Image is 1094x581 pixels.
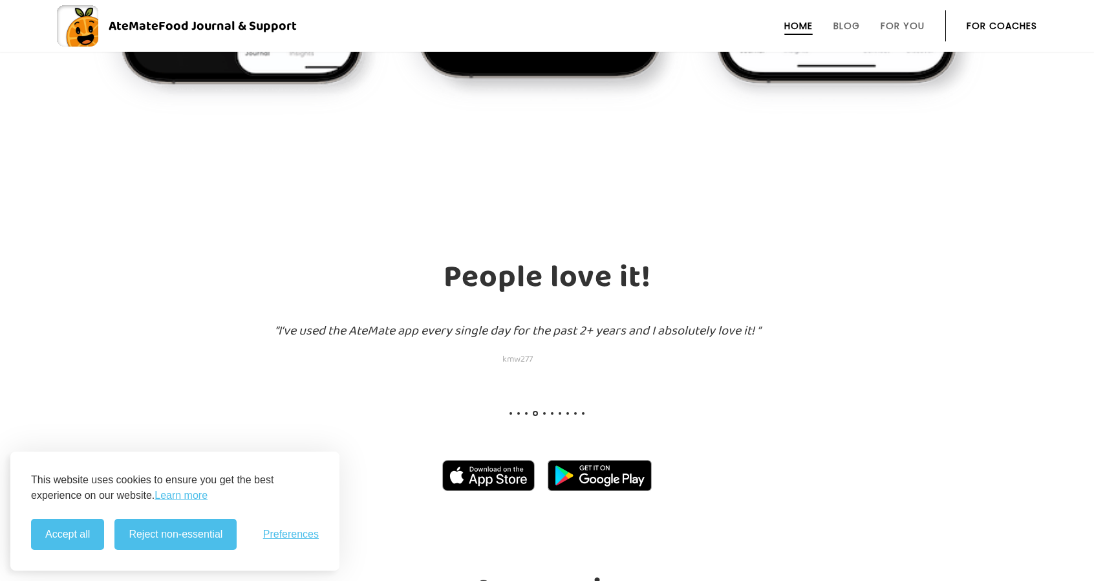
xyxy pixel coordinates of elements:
[57,5,1037,47] a: AteMateFood Journal & Support
[881,21,925,31] a: For You
[263,529,319,540] button: Toggle preferences
[442,460,535,491] img: badge-download-apple.svg
[784,21,813,31] a: Home
[263,529,319,540] span: Preferences
[259,320,776,367] h3: “I’ve used the AteMate app every single day for the past 2+ years and I absolutely love it! ”
[158,16,297,36] span: Food Journal & Support
[114,519,237,550] button: Reject non-essential
[548,460,652,491] img: badge-download-google.png
[967,21,1037,31] a: For Coaches
[31,472,319,503] p: This website uses cookies to ensure you get the best experience on our website.
[259,351,776,367] span: kmw277
[98,16,297,36] div: AteMate
[31,519,104,550] button: Accept all cookies
[155,488,208,503] a: Learn more
[833,21,860,31] a: Blog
